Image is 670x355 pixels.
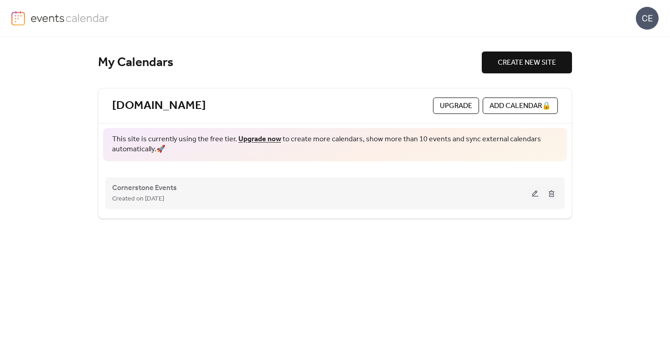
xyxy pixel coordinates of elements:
[636,7,659,30] div: CE
[98,55,482,71] div: My Calendars
[433,98,479,114] button: Upgrade
[112,185,177,190] a: Cornerstone Events
[112,183,177,194] span: Cornerstone Events
[112,98,206,113] a: [DOMAIN_NAME]
[11,11,25,26] img: logo
[482,51,572,73] button: CREATE NEW SITE
[498,57,556,68] span: CREATE NEW SITE
[440,101,472,112] span: Upgrade
[112,194,164,205] span: Created on [DATE]
[31,11,109,25] img: logo-type
[238,132,281,146] a: Upgrade now
[112,134,558,155] span: This site is currently using the free tier. to create more calendars, show more than 10 events an...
